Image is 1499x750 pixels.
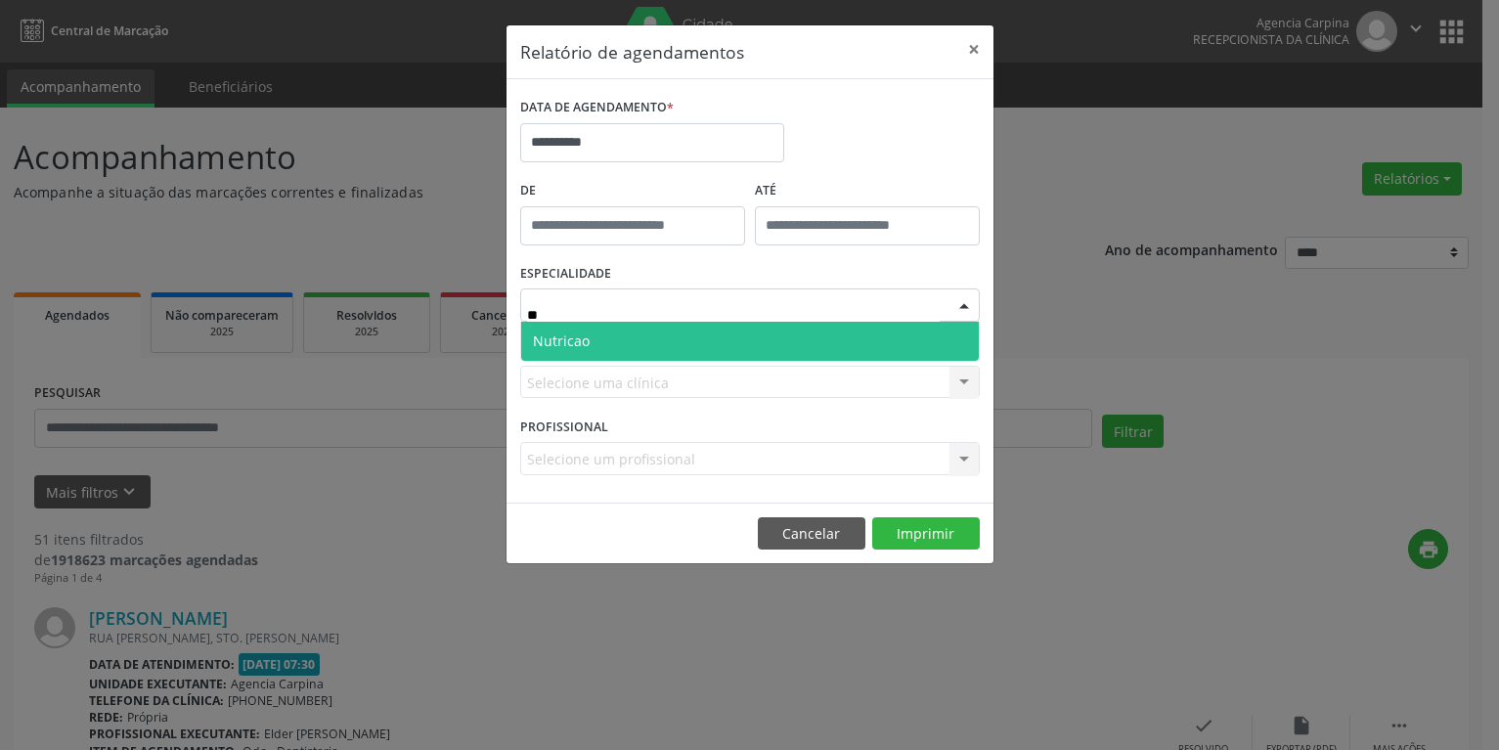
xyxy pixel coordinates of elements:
h5: Relatório de agendamentos [520,39,744,65]
label: ESPECIALIDADE [520,259,611,289]
label: DATA DE AGENDAMENTO [520,93,674,123]
label: De [520,176,745,206]
button: Close [954,25,993,73]
label: ATÉ [755,176,980,206]
button: Imprimir [872,517,980,551]
span: Nutricao [533,331,590,350]
button: Cancelar [758,517,865,551]
label: PROFISSIONAL [520,412,608,442]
